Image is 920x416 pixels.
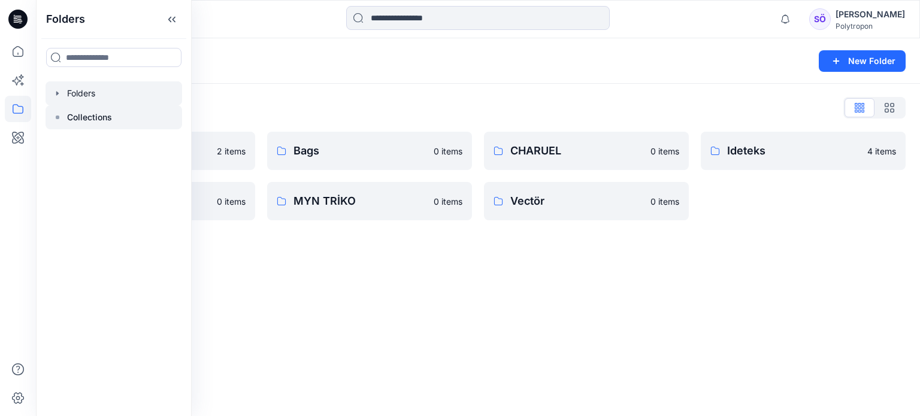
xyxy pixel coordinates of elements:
button: New Folder [819,50,906,72]
div: Polytropon [836,22,905,31]
p: Vectör [510,193,643,209]
p: Ideteks [727,142,860,159]
div: SÖ [809,8,831,30]
p: 0 items [650,145,679,157]
p: MYN TRİKO [293,193,426,209]
a: CHARUEL0 items [484,132,689,170]
p: CHARUEL [510,142,643,159]
p: 0 items [650,195,679,208]
p: 4 items [867,145,896,157]
p: 0 items [217,195,246,208]
a: Ideteks4 items [701,132,906,170]
p: Collections [67,110,112,125]
p: 0 items [434,195,462,208]
div: [PERSON_NAME] [836,7,905,22]
a: Vectör0 items [484,182,689,220]
a: MYN TRİKO0 items [267,182,472,220]
p: 2 items [217,145,246,157]
p: Bags [293,142,426,159]
p: 0 items [434,145,462,157]
a: Bags0 items [267,132,472,170]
